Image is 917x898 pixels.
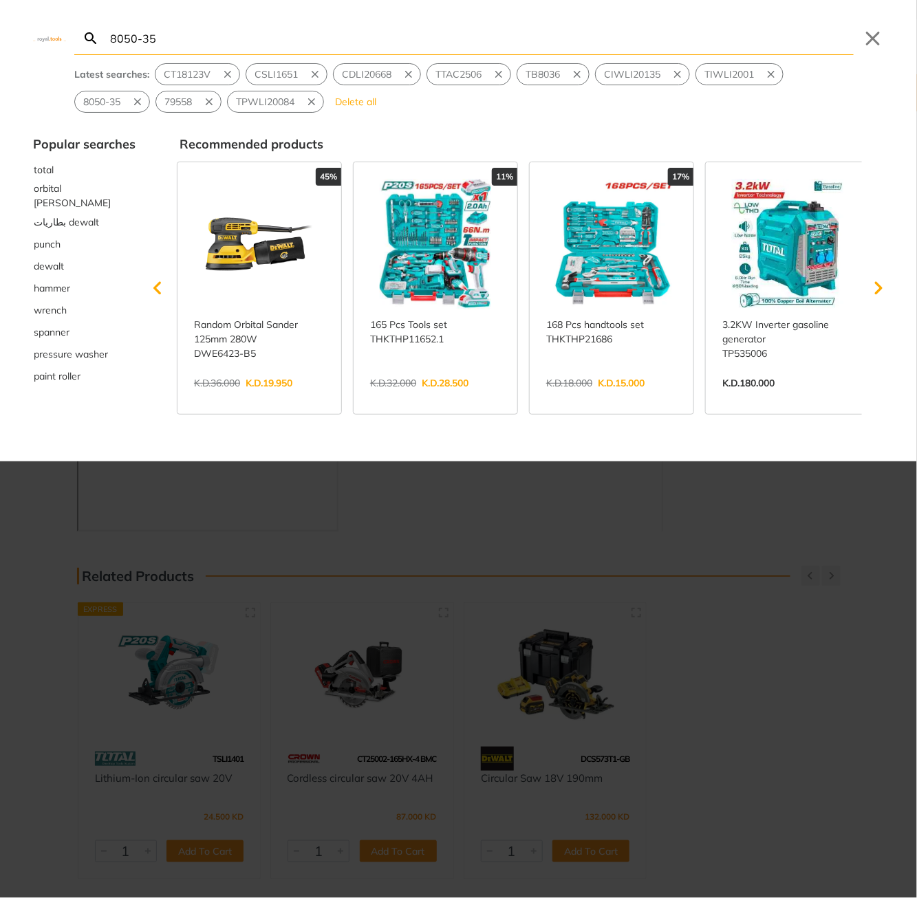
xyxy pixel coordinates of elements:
[33,159,136,181] div: Suggestion: total
[33,159,136,181] button: Select suggestion: total
[493,68,505,80] svg: Remove suggestion: TTAC2506
[33,35,66,41] img: Close
[427,64,490,85] button: Select suggestion: TTAC2506
[402,68,415,80] svg: Remove suggestion: CDLI20668
[83,30,99,47] svg: Search
[33,181,136,211] button: Select suggestion: orbital sande
[255,67,298,82] span: CSLI1651
[303,91,323,112] button: Remove suggestion: TPWLI20084
[33,135,136,153] div: Popular searches
[155,91,222,113] div: Suggestion: 79558
[765,68,777,80] svg: Remove suggestion: TIWLI2001
[33,299,136,321] button: Select suggestion: wrench
[526,67,560,82] span: TB8036
[33,321,136,343] div: Suggestion: spanner
[34,237,61,252] span: punch
[33,277,136,299] button: Select suggestion: hammer
[435,67,482,82] span: TTAC2506
[33,343,136,365] button: Select suggestion: pressure washer
[33,181,136,211] div: Suggestion: orbital sande
[517,64,568,85] button: Select suggestion: TB8036
[595,63,690,85] div: Suggestion: CIWLI20135
[865,274,892,302] svg: Scroll right
[306,64,327,85] button: Remove suggestion: CSLI1651
[33,233,136,255] button: Select suggestion: punch
[427,63,511,85] div: Suggestion: TTAC2506
[34,347,108,362] span: pressure washer
[180,135,884,153] div: Recommended products
[34,303,67,318] span: wrench
[671,68,684,80] svg: Remove suggestion: CIWLI20135
[33,321,136,343] button: Select suggestion: spanner
[33,255,136,277] div: Suggestion: dewalt
[568,64,589,85] button: Remove suggestion: TB8036
[34,182,135,210] span: orbital [PERSON_NAME]
[34,163,54,177] span: total
[33,277,136,299] div: Suggestion: hammer
[695,63,784,85] div: Suggestion: TIWLI2001
[342,67,391,82] span: CDLI20668
[33,299,136,321] div: Suggestion: wrench
[704,67,754,82] span: TIWLI2001
[83,95,120,109] span: 8050-35
[74,67,149,82] div: Latest searches:
[862,28,884,50] button: Close
[203,96,215,108] svg: Remove suggestion: 79558
[144,274,171,302] svg: Scroll left
[309,68,321,80] svg: Remove suggestion: CSLI1651
[490,64,510,85] button: Remove suggestion: TTAC2506
[131,96,144,108] svg: Remove suggestion: 8050-35
[571,68,583,80] svg: Remove suggestion: TB8036
[228,91,303,112] button: Select suggestion: TPWLI20084
[330,91,382,113] button: Delete all
[34,215,99,230] span: بطاريات dewalt
[222,68,234,80] svg: Remove suggestion: CT18123V
[129,91,149,112] button: Remove suggestion: 8050-35
[33,343,136,365] div: Suggestion: pressure washer
[33,255,136,277] button: Select suggestion: dewalt
[227,91,324,113] div: Suggestion: TPWLI20084
[107,22,854,54] input: Search…
[762,64,783,85] button: Remove suggestion: TIWLI2001
[305,96,318,108] svg: Remove suggestion: TPWLI20084
[33,233,136,255] div: Suggestion: punch
[517,63,590,85] div: Suggestion: TB8036
[156,91,200,112] button: Select suggestion: 79558
[219,64,239,85] button: Remove suggestion: CT18123V
[246,63,327,85] div: Suggestion: CSLI1651
[34,369,80,384] span: paint roller
[34,281,70,296] span: hammer
[492,168,517,186] div: 11%
[33,211,136,233] button: Select suggestion: بطاريات dewalt
[668,168,693,186] div: 17%
[34,325,69,340] span: spanner
[246,64,306,85] button: Select suggestion: CSLI1651
[316,168,341,186] div: 45%
[164,95,192,109] span: 79558
[334,64,400,85] button: Select suggestion: CDLI20668
[33,365,136,387] button: Select suggestion: paint roller
[669,64,689,85] button: Remove suggestion: CIWLI20135
[74,91,150,113] div: Suggestion: 8050-35
[164,67,211,82] span: CT18123V
[596,64,669,85] button: Select suggestion: CIWLI20135
[155,64,219,85] button: Select suggestion: CT18123V
[33,211,136,233] div: Suggestion: بطاريات dewalt
[75,91,129,112] button: Select suggestion: 8050-35
[155,63,240,85] div: Suggestion: CT18123V
[34,259,64,274] span: dewalt
[696,64,762,85] button: Select suggestion: TIWLI2001
[33,365,136,387] div: Suggestion: paint roller
[333,63,421,85] div: Suggestion: CDLI20668
[604,67,660,82] span: CIWLI20135
[200,91,221,112] button: Remove suggestion: 79558
[400,64,420,85] button: Remove suggestion: CDLI20668
[236,95,294,109] span: TPWLI20084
